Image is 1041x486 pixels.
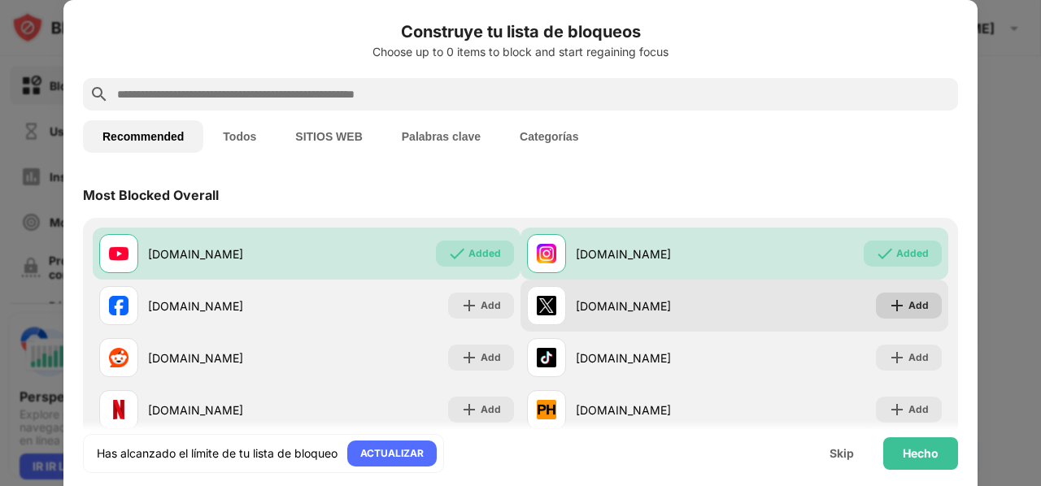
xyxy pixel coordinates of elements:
h6: Construye tu lista de bloqueos [83,20,958,44]
img: favicons [537,400,556,419]
div: Add [908,297,929,314]
div: Has alcanzado el límite de tu lista de bloqueo [97,445,338,462]
img: favicons [537,244,556,263]
div: Add [908,349,929,366]
div: [DOMAIN_NAME] [148,349,307,367]
img: favicons [109,348,128,367]
div: [DOMAIN_NAME] [576,401,734,419]
img: favicons [537,296,556,315]
div: [DOMAIN_NAME] [576,297,734,315]
div: [DOMAIN_NAME] [576,349,734,367]
div: Added [468,245,501,262]
img: favicons [109,296,128,315]
div: [DOMAIN_NAME] [576,245,734,263]
div: Added [896,245,929,262]
img: favicons [109,400,128,419]
div: [DOMAIN_NAME] [148,401,307,419]
div: ACTUALIZAR [360,445,424,462]
img: search.svg [89,85,109,104]
div: Add [908,401,929,418]
div: Add [481,349,501,366]
button: Categorías [500,120,598,153]
div: [DOMAIN_NAME] [148,297,307,315]
button: Palabras clave [382,120,500,153]
div: Add [481,297,501,314]
div: Choose up to 0 items to block and start regaining focus [83,46,958,59]
button: Todos [203,120,276,153]
img: favicons [109,244,128,263]
div: Skip [830,447,854,460]
button: SITIOS WEB [276,120,381,153]
div: Most Blocked Overall [83,187,219,203]
div: Add [481,401,501,418]
div: Hecho [903,447,939,460]
img: favicons [537,348,556,367]
div: [DOMAIN_NAME] [148,245,307,263]
button: Recommended [83,120,203,153]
